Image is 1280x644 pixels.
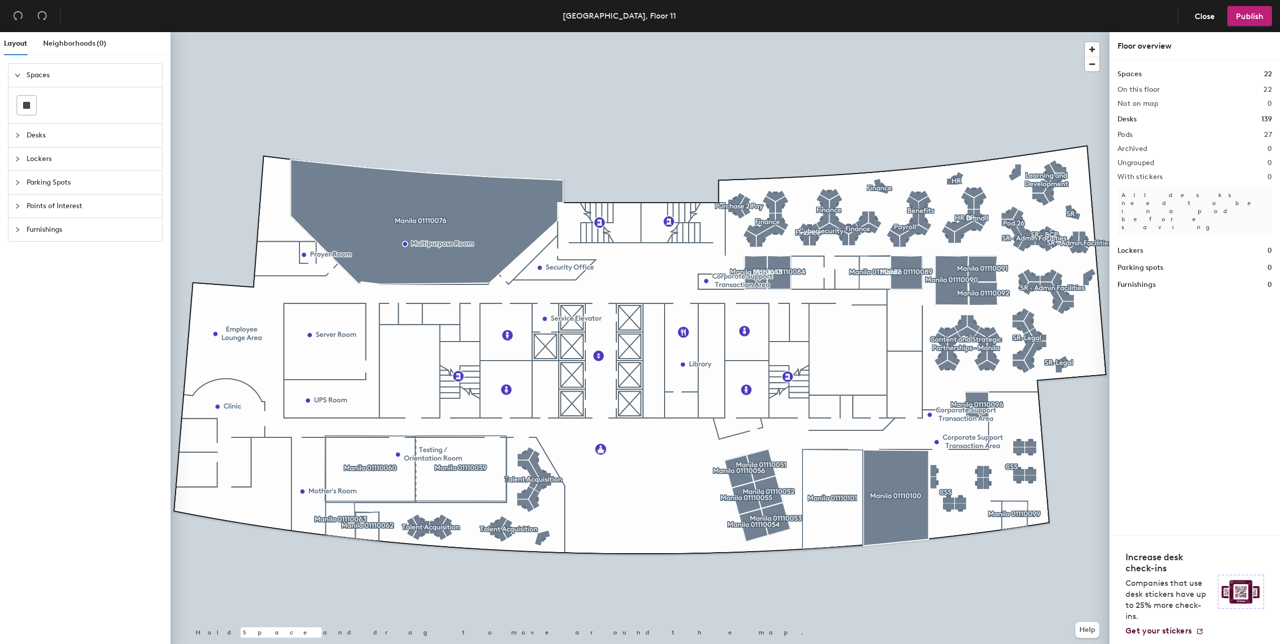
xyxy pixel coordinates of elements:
h1: Lockers [1117,245,1143,256]
h2: Pods [1117,131,1133,139]
h1: 0 [1267,279,1272,290]
h2: 27 [1264,131,1272,139]
h4: Increase desk check-ins [1126,552,1212,574]
span: Points of Interest [27,195,156,218]
h2: Archived [1117,145,1147,153]
h2: Not on map [1117,100,1158,108]
h1: 22 [1264,69,1272,80]
h1: 0 [1267,262,1272,273]
button: Undo (⌘ + Z) [8,6,28,26]
h2: 0 [1267,100,1272,108]
span: collapsed [15,203,21,209]
h2: Ungrouped [1117,159,1155,167]
span: collapsed [15,227,21,233]
h1: 0 [1267,245,1272,256]
span: Parking Spots [27,171,156,194]
h2: 0 [1267,159,1272,167]
button: Help [1075,622,1099,638]
p: Companies that use desk stickers have up to 25% more check-ins. [1126,578,1212,622]
p: All desks need to be in a pod before saving [1117,187,1272,235]
h1: 139 [1261,114,1272,125]
h2: On this floor [1117,86,1160,94]
h2: 0 [1267,173,1272,181]
button: Publish [1227,6,1272,26]
h2: 0 [1267,145,1272,153]
div: [GEOGRAPHIC_DATA], Floor 11 [563,10,676,22]
span: Close [1195,12,1215,21]
h1: Spaces [1117,69,1142,80]
h1: Furnishings [1117,279,1156,290]
span: Neighborhoods (0) [43,39,106,48]
span: collapsed [15,132,21,138]
h2: With stickers [1117,173,1163,181]
h1: Desks [1117,114,1137,125]
span: Get your stickers [1126,626,1192,635]
span: Layout [4,39,27,48]
button: Redo (⌘ + ⇧ + Z) [32,6,52,26]
h2: 22 [1263,86,1272,94]
span: Spaces [27,64,156,87]
span: Publish [1236,12,1263,21]
img: Sticker logo [1218,575,1264,609]
button: Close [1186,6,1223,26]
a: Get your stickers [1126,626,1204,636]
span: expanded [15,72,21,78]
div: Floor overview [1117,40,1272,52]
span: Furnishings [27,218,156,241]
span: Desks [27,124,156,147]
span: collapsed [15,180,21,186]
h1: Parking spots [1117,262,1163,273]
span: collapsed [15,156,21,162]
span: Lockers [27,147,156,171]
